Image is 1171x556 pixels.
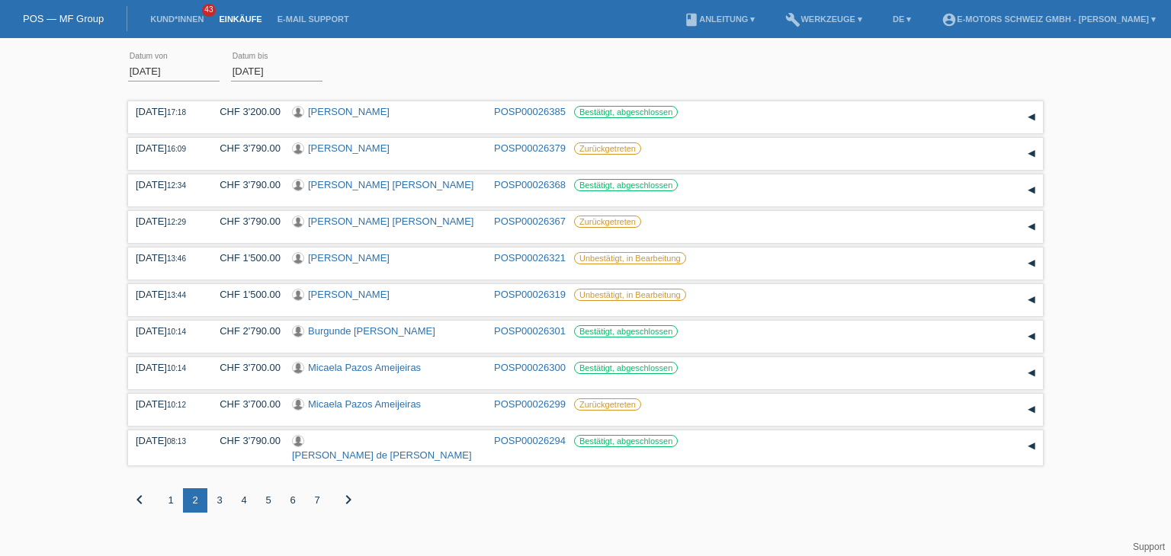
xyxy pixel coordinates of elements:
[1020,216,1043,238] div: auf-/zuklappen
[136,142,197,154] div: [DATE]
[1020,325,1043,348] div: auf-/zuklappen
[574,362,678,374] label: Bestätigt, abgeschlossen
[208,435,281,446] div: CHF 3'790.00
[574,398,641,411] label: Zurückgetreten
[167,181,186,190] span: 12:34
[778,14,870,24] a: buildWerkzeuge ▾
[167,328,186,336] span: 10:14
[574,252,686,264] label: Unbestätigt, in Bearbeitung
[167,218,186,226] span: 12:29
[136,252,197,264] div: [DATE]
[1020,252,1043,275] div: auf-/zuklappen
[308,362,421,373] a: Micaela Pazos Ameijeiras
[211,14,269,24] a: Einkäufe
[1020,142,1043,165] div: auf-/zuklappen
[208,216,281,227] div: CHF 3'790.00
[494,398,566,410] a: POSP00026299
[136,179,197,190] div: [DATE]
[942,12,957,27] i: account_circle
[167,145,186,153] span: 16:09
[208,252,281,264] div: CHF 1'500.00
[208,325,281,337] div: CHF 2'790.00
[136,398,197,410] div: [DATE]
[136,216,197,227] div: [DATE]
[136,362,197,373] div: [DATE]
[208,179,281,190] div: CHF 3'790.00
[1020,398,1043,421] div: auf-/zuklappen
[308,216,473,227] a: [PERSON_NAME] [PERSON_NAME]
[23,13,104,24] a: POS — MF Group
[308,289,390,300] a: [PERSON_NAME]
[339,490,358,509] i: chevron_right
[494,252,566,264] a: POSP00026321
[208,362,281,373] div: CHF 3'700.00
[167,401,186,409] span: 10:12
[281,488,305,513] div: 6
[202,4,216,17] span: 43
[207,488,232,513] div: 3
[494,179,566,190] a: POSP00026368
[1020,435,1043,458] div: auf-/zuklappen
[494,142,566,154] a: POSP00026379
[494,435,566,446] a: POSP00026294
[208,398,281,410] div: CHF 3'700.00
[130,490,149,509] i: chevron_left
[136,325,197,337] div: [DATE]
[308,106,390,117] a: [PERSON_NAME]
[232,488,256,513] div: 4
[574,142,641,155] label: Zurückgetreten
[308,398,421,410] a: Micaela Pazos Ameijeiras
[256,488,281,513] div: 5
[494,362,566,373] a: POSP00026300
[308,179,473,190] a: [PERSON_NAME] [PERSON_NAME]
[136,106,197,117] div: [DATE]
[885,14,919,24] a: DE ▾
[308,325,435,337] a: Burgunde [PERSON_NAME]
[1133,542,1165,552] a: Support
[136,289,197,300] div: [DATE]
[574,106,678,118] label: Bestätigt, abgeschlossen
[494,325,566,337] a: POSP00026301
[183,488,207,513] div: 2
[574,289,686,301] label: Unbestätigt, in Bearbeitung
[308,252,390,264] a: [PERSON_NAME]
[676,14,762,24] a: bookAnleitung ▾
[305,488,329,513] div: 7
[167,437,186,446] span: 08:13
[785,12,800,27] i: build
[574,435,678,447] label: Bestätigt, abgeschlossen
[494,216,566,227] a: POSP00026367
[208,106,281,117] div: CHF 3'200.00
[1020,106,1043,129] div: auf-/zuklappen
[934,14,1163,24] a: account_circleE-Motors Schweiz GmbH - [PERSON_NAME] ▾
[167,291,186,299] span: 13:44
[270,14,357,24] a: E-Mail Support
[684,12,699,27] i: book
[208,289,281,300] div: CHF 1'500.00
[292,449,472,461] a: [PERSON_NAME] de [PERSON_NAME]
[167,364,186,372] span: 10:14
[1020,362,1043,385] div: auf-/zuklappen
[167,254,186,263] span: 13:46
[308,142,390,154] a: [PERSON_NAME]
[574,325,678,337] label: Bestätigt, abgeschlossen
[159,488,183,513] div: 1
[574,216,641,228] label: Zurückgetreten
[167,108,186,117] span: 17:18
[574,179,678,191] label: Bestätigt, abgeschlossen
[494,106,566,117] a: POSP00026385
[208,142,281,154] div: CHF 3'790.00
[1020,179,1043,202] div: auf-/zuklappen
[494,289,566,300] a: POSP00026319
[1020,289,1043,312] div: auf-/zuklappen
[136,435,197,446] div: [DATE]
[143,14,211,24] a: Kund*innen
